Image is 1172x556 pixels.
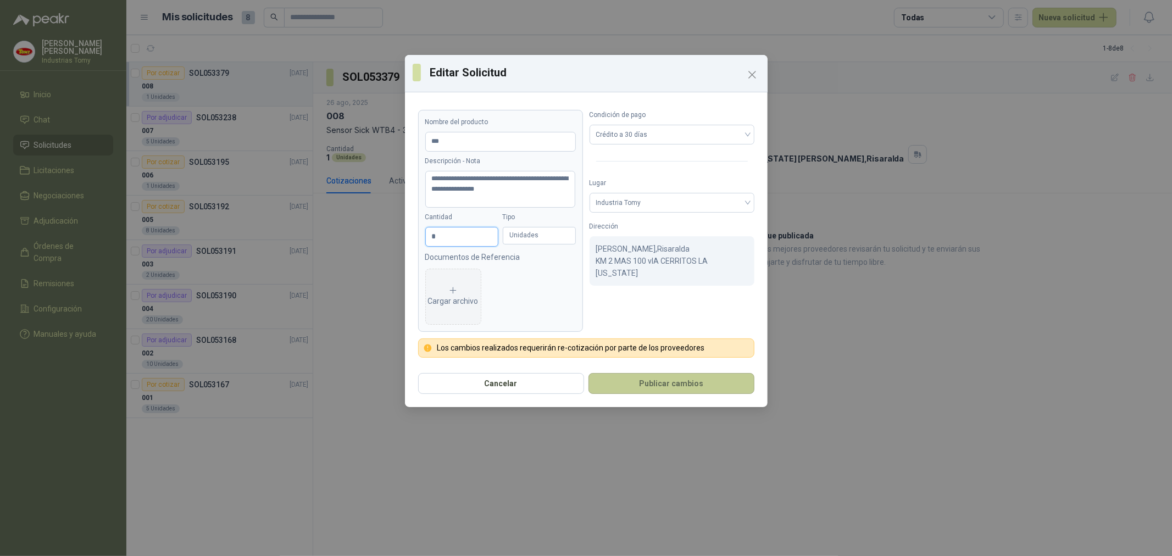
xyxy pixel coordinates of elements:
p: KM 2 MAS 100 vIA CERRITOS LA [US_STATE] [596,255,748,279]
label: Cantidad [425,212,498,223]
label: Condición de pago [590,110,754,120]
div: Cargar archivo [428,286,479,308]
h3: Editar Solicitud [430,64,760,81]
div: [PERSON_NAME] , Risaralda [590,236,754,286]
label: Dirección [590,221,754,232]
span: Crédito a 30 días [596,126,748,143]
p: Los cambios realizados requerirán re-cotización por parte de los proveedores [437,343,704,352]
p: Documentos de Referencia [425,251,576,263]
button: Cancelar [418,373,584,394]
div: Unidades [503,227,576,244]
label: Tipo [503,212,576,223]
label: Nombre del producto [425,117,576,127]
button: Close [743,66,761,84]
button: Publicar cambios [588,373,754,394]
span: Industria Tomy [596,194,748,211]
label: Lugar [590,178,754,188]
label: Descripción - Nota [425,156,576,166]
